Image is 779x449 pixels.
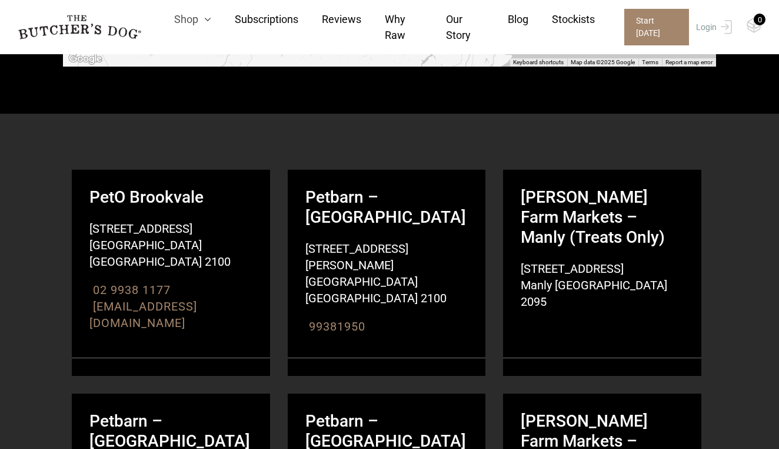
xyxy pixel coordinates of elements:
a: Subscriptions [211,11,298,27]
a: Shop [151,11,211,27]
a: 99381950 [309,319,365,334]
span: Manly [GEOGRAPHIC_DATA] 2095 [503,277,671,310]
a: Start [DATE] [612,9,693,45]
span: Start [DATE] [624,9,689,45]
a: Terms [642,59,658,65]
strong: PetO Brookvale [72,170,270,207]
img: TBD_Cart-Empty.png [747,18,761,33]
a: Stockists [528,11,595,27]
a: Our Story [422,11,484,43]
span: : [72,282,240,298]
strong: Petbarn – [GEOGRAPHIC_DATA] [288,170,486,227]
span: : [72,298,240,331]
span: Map data ©2025 Google [571,59,635,65]
span: [STREET_ADDRESS][PERSON_NAME] [288,240,456,273]
a: [EMAIL_ADDRESS][DOMAIN_NAME] [89,299,197,330]
a: 02 9938 1177 [93,283,171,297]
a: Reviews [298,11,361,27]
div: 0 [754,14,765,25]
a: Report a map error [665,59,713,65]
img: Google [66,51,105,67]
span: [STREET_ADDRESS] [72,220,240,237]
button: Keyboard shortcuts [513,58,564,67]
strong: [PERSON_NAME] Farm Markets – Manly (Treats Only) [503,170,701,247]
span: [GEOGRAPHIC_DATA] [GEOGRAPHIC_DATA] 2100 [72,237,240,270]
a: Open this area in Google Maps (opens a new window) [66,51,105,67]
span: [STREET_ADDRESS] [503,260,671,277]
a: Why Raw [361,11,422,43]
a: Login [693,9,732,45]
span: : [288,318,456,335]
a: Blog [484,11,528,27]
span: [GEOGRAPHIC_DATA] [GEOGRAPHIC_DATA] 2100 [288,273,456,306]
